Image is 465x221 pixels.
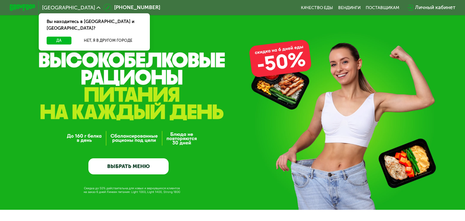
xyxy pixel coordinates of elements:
a: [PHONE_NUMBER] [104,4,160,12]
a: ВЫБРАТЬ МЕНЮ [88,158,169,174]
button: Нет, я в другом городе [74,37,142,45]
button: Да [47,37,71,45]
div: Вы находитесь в [GEOGRAPHIC_DATA] и [GEOGRAPHIC_DATA]? [39,13,150,37]
a: Вендинги [338,5,361,10]
a: Качество еды [301,5,333,10]
span: [GEOGRAPHIC_DATA] [42,5,95,10]
div: поставщикам [366,5,399,10]
div: Личный кабинет [415,4,455,12]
